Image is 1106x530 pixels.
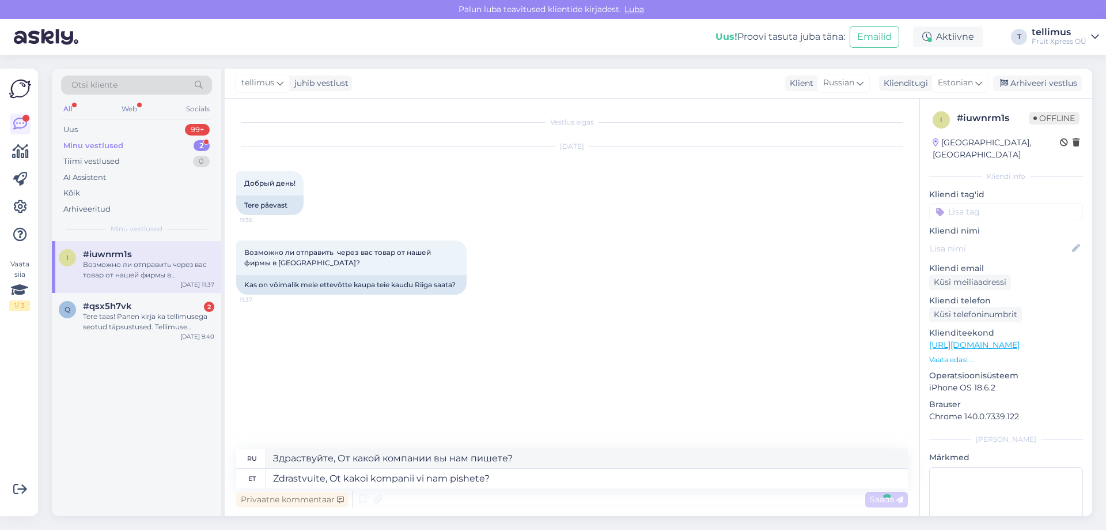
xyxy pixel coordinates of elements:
[940,115,942,124] span: i
[715,31,737,42] b: Uus!
[1032,28,1086,37] div: tellimus
[929,340,1020,350] a: [URL][DOMAIN_NAME]
[119,102,139,116] div: Web
[929,203,1083,220] input: Lisa tag
[1032,37,1086,46] div: Fruit Xpress OÜ
[290,77,349,89] div: juhib vestlust
[715,30,845,44] div: Proovi tasuta juba täna:
[236,141,908,152] div: [DATE]
[850,26,899,48] button: Emailid
[63,187,80,199] div: Kõik
[929,355,1083,365] p: Vaata edasi ...
[929,434,1083,445] div: [PERSON_NAME]
[241,77,274,89] span: tellimus
[929,370,1083,382] p: Operatsioonisüsteem
[785,77,813,89] div: Klient
[111,224,162,234] span: Minu vestlused
[9,300,30,311] div: 1 / 3
[180,332,214,341] div: [DATE] 9:40
[913,27,983,47] div: Aktiivne
[9,78,31,100] img: Askly Logo
[930,242,1070,255] input: Lisa nimi
[204,302,214,312] div: 2
[929,275,1011,290] div: Küsi meiliaadressi
[240,295,283,304] span: 11:37
[929,327,1083,339] p: Klienditeekond
[823,77,854,89] span: Russian
[933,137,1060,161] div: [GEOGRAPHIC_DATA], [GEOGRAPHIC_DATA]
[244,248,433,267] span: Возможно ли отправить через вас товар от нашей фирмы в [GEOGRAPHIC_DATA]?
[929,171,1083,182] div: Kliendi info
[184,102,212,116] div: Socials
[71,79,118,91] span: Otsi kliente
[63,204,111,215] div: Arhiveeritud
[929,382,1083,394] p: iPhone OS 18.6.2
[83,311,214,332] div: Tere taas! Panen kirja ka tellimusega seotud täpsustused. Tellimuse nr#100025041, kohaletoimetami...
[65,305,70,314] span: q
[1032,28,1099,46] a: tellimusFruit Xpress OÜ
[929,225,1083,237] p: Kliendi nimi
[1029,112,1080,125] span: Offline
[929,295,1083,307] p: Kliendi telefon
[1011,29,1027,45] div: T
[63,172,106,183] div: AI Assistent
[180,280,214,289] div: [DATE] 11:37
[929,189,1083,201] p: Kliendi tag'id
[929,262,1083,275] p: Kliendi email
[929,307,1022,322] div: Küsi telefoninumbrit
[236,117,908,127] div: Vestlus algas
[66,253,69,262] span: i
[938,77,973,89] span: Estonian
[83,260,214,280] div: Возможно ли отправить через вас товар от нашей фирмы в [GEOGRAPHIC_DATA]?
[621,4,647,14] span: Luba
[236,275,467,295] div: Kas on võimalik meie ettevõtte kaupa teie kaudu Riiga saata?
[61,102,74,116] div: All
[929,399,1083,411] p: Brauser
[993,76,1082,91] div: Arhiveeri vestlus
[879,77,928,89] div: Klienditugi
[193,156,210,167] div: 0
[244,179,296,187] span: Добрый день!
[185,124,210,136] div: 99+
[63,140,123,152] div: Minu vestlused
[929,452,1083,464] p: Märkmed
[957,111,1029,125] div: # iuwnrm1s
[63,124,78,136] div: Uus
[236,196,304,215] div: Tere päevast
[83,301,132,311] span: #qsx5h7vk
[240,216,283,224] span: 11:36
[9,259,30,311] div: Vaata siia
[63,156,120,167] div: Tiimi vestlused
[194,140,210,152] div: 2
[929,411,1083,423] p: Chrome 140.0.7339.122
[83,249,132,260] span: #iuwnrm1s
